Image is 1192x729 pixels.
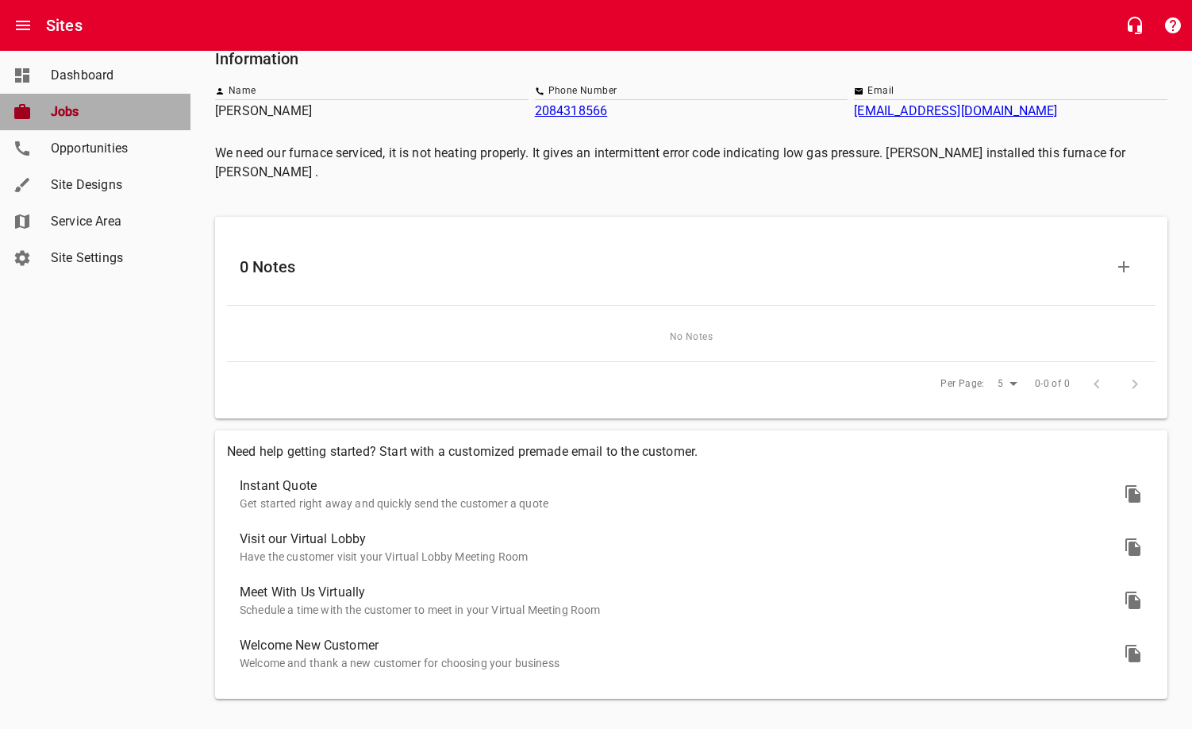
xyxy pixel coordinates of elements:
[991,373,1023,395] div: 5
[240,583,1117,602] span: Meet With Us Virtually
[548,83,617,99] span: Phone Number
[1114,581,1152,619] button: Copy email message to clipboard
[243,330,1140,345] span: No Notes
[51,212,171,231] span: Service Area
[240,636,1117,655] span: Welcome New Customer
[240,549,1117,565] p: Have the customer visit your Virtual Lobby Meeting Room
[4,6,42,44] button: Open drawer
[867,83,894,99] span: Email
[854,103,1057,118] a: [EMAIL_ADDRESS][DOMAIN_NAME]
[1035,376,1070,392] span: 0-0 of 0
[51,139,171,158] span: Opportunities
[215,102,529,121] p: [PERSON_NAME]
[227,627,1155,681] a: Welcome New CustomerWelcome and thank a new customer for choosing your business
[227,521,1155,574] a: Visit our Virtual LobbyHave the customer visit your Virtual Lobby Meeting Room
[229,83,256,99] span: Name
[227,574,1155,627] a: Meet With Us VirtuallySchedule a time with the customer to meet in your Virtual Meeting Room
[215,144,1167,182] p: We need our furnace serviced, it is not heating properly. It gives an intermittent error code ind...
[51,249,171,268] span: Site Settings
[240,496,1117,512] p: Get started right away and quickly send the customer a quote
[240,530,1117,549] span: Visit our Virtual Lobby
[535,103,608,118] a: 2084318566
[240,254,1105,280] h6: 0 Notes
[227,442,1155,461] p: Need help getting started? Start with a customized premade email to the customer.
[240,602,1117,619] p: Schedule a time with the customer to meet in your Virtual Meeting Room
[1154,6,1192,44] button: Support Portal
[940,376,985,392] span: Per Page:
[46,13,83,38] h6: Sites
[240,476,1117,496] span: Instant Quote
[51,66,171,85] span: Dashboard
[51,102,171,121] span: Jobs
[51,175,171,195] span: Site Designs
[1114,634,1152,673] button: Copy email message to clipboard
[215,46,1167,71] h6: Information
[227,468,1155,521] a: Instant QuoteGet started right away and quickly send the customer a quote
[1114,475,1152,513] button: Copy email message to clipboard
[240,655,1117,672] p: Welcome and thank a new customer for choosing your business
[1116,6,1154,44] button: Live Chat
[1105,248,1143,286] button: Add Note
[1114,528,1152,566] button: Copy email message to clipboard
